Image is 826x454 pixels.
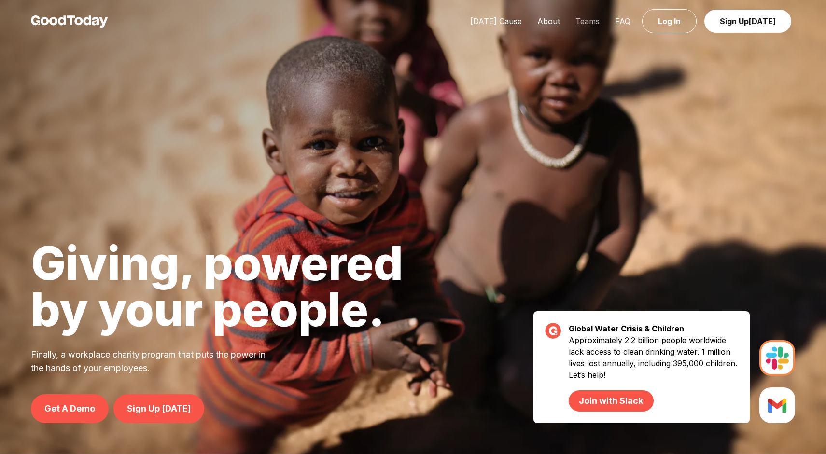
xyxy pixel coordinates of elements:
a: About [530,16,568,26]
a: Get A Demo [31,394,109,423]
a: FAQ [607,16,638,26]
a: Join with Slack [569,390,653,412]
a: [DATE] Cause [462,16,530,26]
p: Approximately 2.2 billion people worldwide lack access to clean drinking water. 1 million lives l... [569,334,738,412]
p: Finally, a workplace charity program that puts the power in the hands of your employees. [31,348,278,375]
a: Log In [642,9,697,33]
strong: Global Water Crisis & Children [569,324,684,333]
h1: Giving, powered by your people. [31,240,403,332]
a: Sign Up [DATE] [113,394,204,423]
img: Slack [759,340,795,376]
a: Teams [568,16,607,26]
img: GoodToday [31,15,108,28]
a: Sign Up[DATE] [704,10,791,33]
span: [DATE] [749,16,776,26]
img: Slack [759,387,795,423]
